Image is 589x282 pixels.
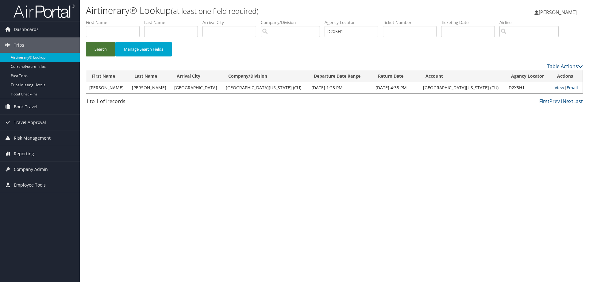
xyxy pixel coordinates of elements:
[86,98,203,108] div: 1 to 1 of records
[420,82,506,93] td: [GEOGRAPHIC_DATA][US_STATE] (CU)
[14,146,34,161] span: Reporting
[539,9,577,16] span: [PERSON_NAME]
[86,70,129,82] th: First Name: activate to sort column ascending
[372,70,420,82] th: Return Date: activate to sort column ascending
[14,177,46,193] span: Employee Tools
[308,70,372,82] th: Departure Date Range: activate to sort column ascending
[499,19,563,25] label: Airline
[261,19,325,25] label: Company/Division
[14,162,48,177] span: Company Admin
[86,82,129,93] td: [PERSON_NAME]
[420,70,506,82] th: Account: activate to sort column ascending
[547,63,583,70] a: Table Actions
[552,70,583,82] th: Actions
[171,70,223,82] th: Arrival City: activate to sort column ascending
[539,98,549,105] a: First
[86,4,417,17] h1: Airtinerary® Lookup
[144,19,202,25] label: Last Name
[14,22,39,37] span: Dashboards
[552,82,583,93] td: |
[14,37,24,53] span: Trips
[560,98,563,105] a: 1
[202,19,261,25] label: Arrival City
[14,115,46,130] span: Travel Approval
[506,82,552,93] td: D2X5H1
[171,82,223,93] td: [GEOGRAPHIC_DATA]
[129,82,171,93] td: [PERSON_NAME]
[555,85,564,91] a: View
[534,3,583,21] a: [PERSON_NAME]
[506,70,552,82] th: Agency Locator: activate to sort column ascending
[441,19,499,25] label: Ticketing Date
[13,4,75,18] img: airportal-logo.png
[115,42,172,56] button: Manage Search Fields
[86,42,115,56] button: Search
[563,98,573,105] a: Next
[86,19,144,25] label: First Name
[372,82,420,93] td: [DATE] 4:35 PM
[567,85,578,91] a: Email
[573,98,583,105] a: Last
[171,6,259,16] small: (at least one field required)
[308,82,372,93] td: [DATE] 1:25 PM
[105,98,107,105] span: 1
[14,130,51,146] span: Risk Management
[223,82,308,93] td: [GEOGRAPHIC_DATA][US_STATE] (CU)
[129,70,171,82] th: Last Name: activate to sort column ascending
[325,19,383,25] label: Agency Locator
[549,98,560,105] a: Prev
[14,99,37,114] span: Book Travel
[223,70,308,82] th: Company/Division
[383,19,441,25] label: Ticket Number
